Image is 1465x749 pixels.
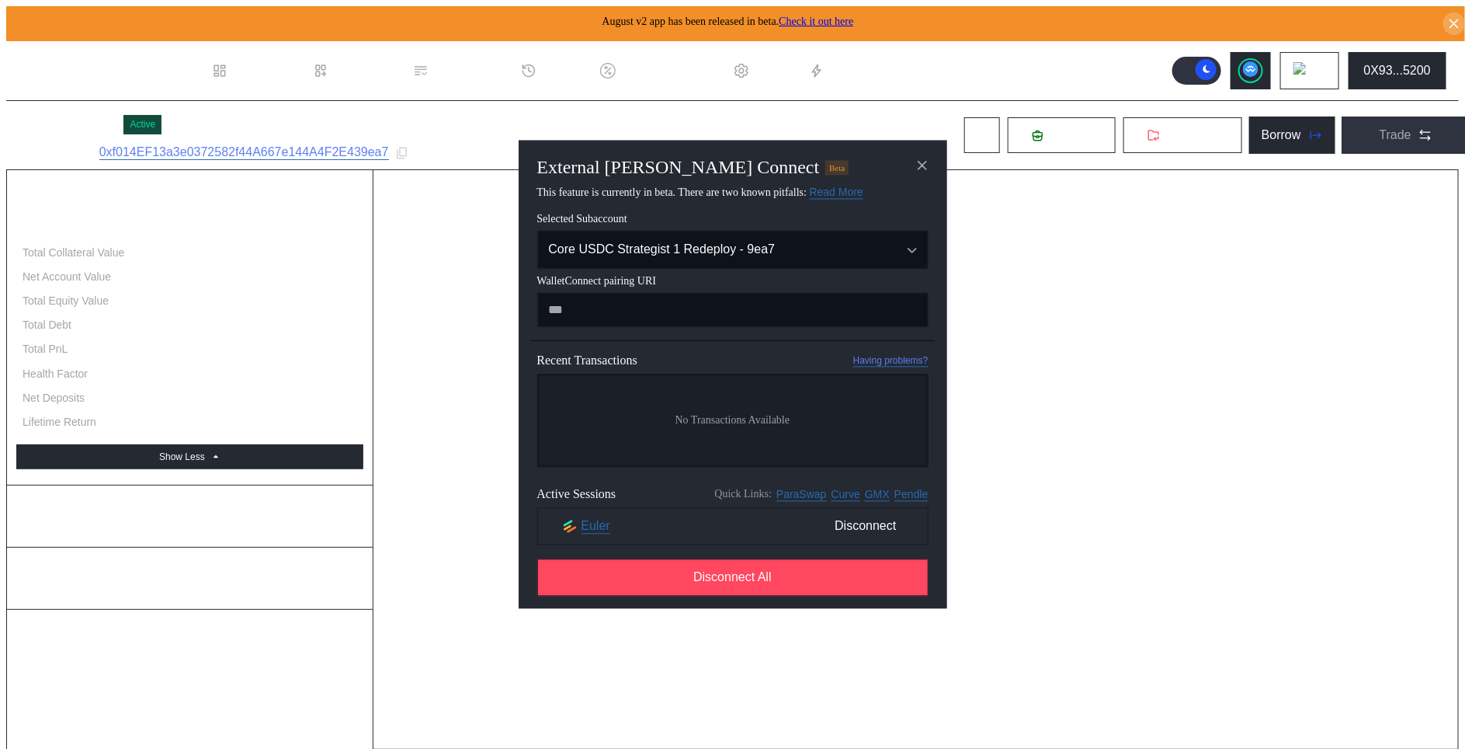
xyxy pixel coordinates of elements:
a: Curve [831,488,860,501]
div: Active [130,119,155,130]
div: Core USDC Strategist 1 Redeploy - 9ea7 [549,243,877,257]
div: Show Less [159,451,205,462]
span: Active Sessions [537,488,616,502]
button: Disconnect All [537,559,929,597]
a: GMX [865,488,890,501]
a: Read More [810,186,863,200]
span: Quick Links: [715,489,772,501]
span: WalletConnect pairing URI [537,276,929,288]
div: History [543,64,581,78]
div: - [363,342,369,356]
img: Euler [563,520,577,534]
span: Recent Transactions [537,354,637,368]
div: Total Account Balance [23,221,130,235]
div: Total Debt [23,318,71,332]
div: Loading ... [19,110,117,139]
button: EulerEulerDisconnect [537,508,929,545]
div: Health Factor [23,367,88,381]
div: Borrow [1262,128,1301,142]
div: Lifetime Return [23,415,96,429]
div: Admin [755,64,790,78]
button: Open menu [537,231,929,270]
div: Account Summary [16,186,363,216]
a: Having problems? [853,355,929,367]
div: 0X93...5200 [1364,64,1431,78]
div: Account Balance [16,501,363,531]
span: Selected Subaccount [537,214,929,226]
div: - [363,270,369,284]
div: Subaccount ID: [19,147,93,159]
div: - [363,318,369,332]
div: - [363,367,369,381]
div: - [363,391,369,405]
div: Beta [825,161,849,175]
span: August v2 app has been released in beta. [602,16,854,27]
div: - [363,246,369,260]
a: ParaSwap [776,488,827,501]
div: Trade [1380,128,1411,142]
div: - [363,294,369,308]
div: Aggregate Debt [16,563,363,594]
div: Net Deposits [23,391,85,405]
span: This feature is currently in beta. There are two known pitfalls: [537,187,863,199]
span: Disconnect All [693,571,772,585]
div: - [363,221,369,235]
button: close modal [910,153,935,178]
span: Withdraw [1166,128,1218,142]
span: Deposit [1050,128,1092,142]
div: Total Collateral Value [23,246,124,260]
div: Net Account Value [23,270,111,284]
span: No Transactions Available [675,415,790,427]
h2: External [PERSON_NAME] Connect [537,158,820,179]
a: Euler [581,519,610,534]
a: Check it out here [779,16,853,27]
div: Discount Factors [622,64,715,78]
a: Pendle [894,488,929,501]
div: Total Equity Value [23,294,109,308]
div: - [363,415,369,429]
div: Loan Book [335,64,394,78]
div: Dashboard [234,64,294,78]
a: 0xf014EF13a3e0372582f44A667e144A4F2E439ea7 [99,145,389,160]
img: chain logo [1293,62,1311,79]
div: Automations [831,64,900,78]
div: Permissions [435,64,502,78]
span: Disconnect [828,514,902,540]
div: Total PnL [23,342,68,356]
